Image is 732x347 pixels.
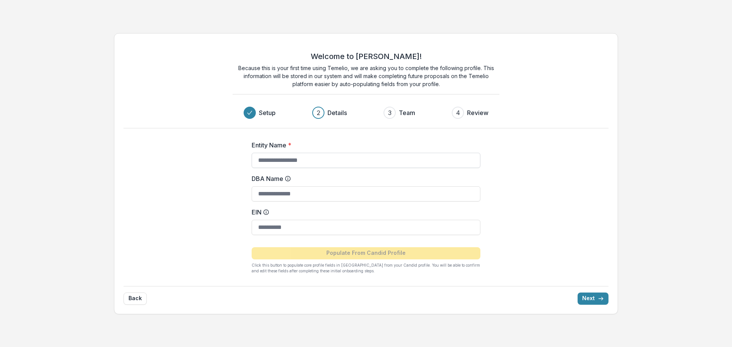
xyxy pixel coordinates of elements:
label: DBA Name [252,174,476,183]
h3: Details [327,108,347,117]
div: 4 [456,108,460,117]
div: Progress [244,107,488,119]
label: EIN [252,208,476,217]
h3: Setup [259,108,276,117]
p: Because this is your first time using Temelio, we are asking you to complete the following profil... [233,64,499,88]
h3: Review [467,108,488,117]
button: Next [578,293,608,305]
div: 2 [317,108,320,117]
h3: Team [399,108,415,117]
div: 3 [388,108,392,117]
p: Click this button to populate core profile fields in [GEOGRAPHIC_DATA] from your Candid profile. ... [252,262,480,274]
label: Entity Name [252,141,476,150]
button: Back [124,293,147,305]
h2: Welcome to [PERSON_NAME]! [311,52,422,61]
button: Populate From Candid Profile [252,247,480,259]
